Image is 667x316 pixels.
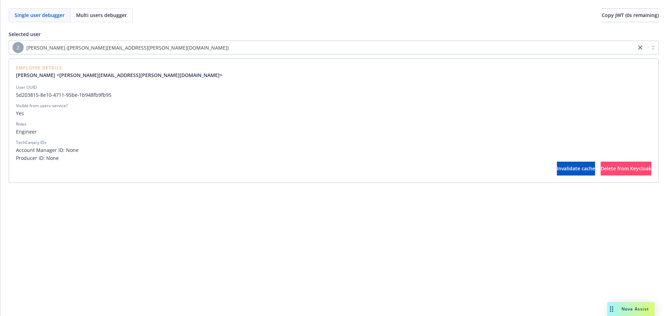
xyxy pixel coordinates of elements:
span: [PERSON_NAME] ([PERSON_NAME][EMAIL_ADDRESS][PERSON_NAME][DOMAIN_NAME]) [26,44,229,51]
span: Employee Details [16,66,228,70]
span: Copy JWT ( 0 s remaining) [602,12,659,18]
button: Copy JWT (0s remaining) [602,8,659,22]
a: close [636,43,644,52]
div: Drag to move [607,302,616,316]
button: Invalidate cache [557,162,595,176]
div: TechCanary IDs [16,139,47,146]
span: Multi users debugger [76,11,127,19]
span: 5d203815-8e10-4711-95be-1b948fb9fb95 [16,91,651,99]
span: Invalidate cache [557,165,595,172]
span: Delete from Keycloak [601,165,651,172]
span: Engineer [16,128,651,135]
span: [PERSON_NAME] ([PERSON_NAME][EMAIL_ADDRESS][PERSON_NAME][DOMAIN_NAME]) [13,42,633,53]
button: Nova Assist [607,302,654,316]
span: Nova Assist [621,306,649,312]
span: Yes [16,110,651,117]
span: Single user debugger [15,11,65,19]
span: Selected user [9,31,41,37]
div: User UUID [16,84,37,91]
button: Delete from Keycloak [601,162,651,176]
div: Roles [16,121,26,127]
a: [PERSON_NAME] <[PERSON_NAME][EMAIL_ADDRESS][PERSON_NAME][DOMAIN_NAME]> [16,71,228,79]
span: Producer ID: None [16,154,651,162]
div: Visible from users-service? [16,103,68,109]
span: Account Manager ID: None [16,146,651,154]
